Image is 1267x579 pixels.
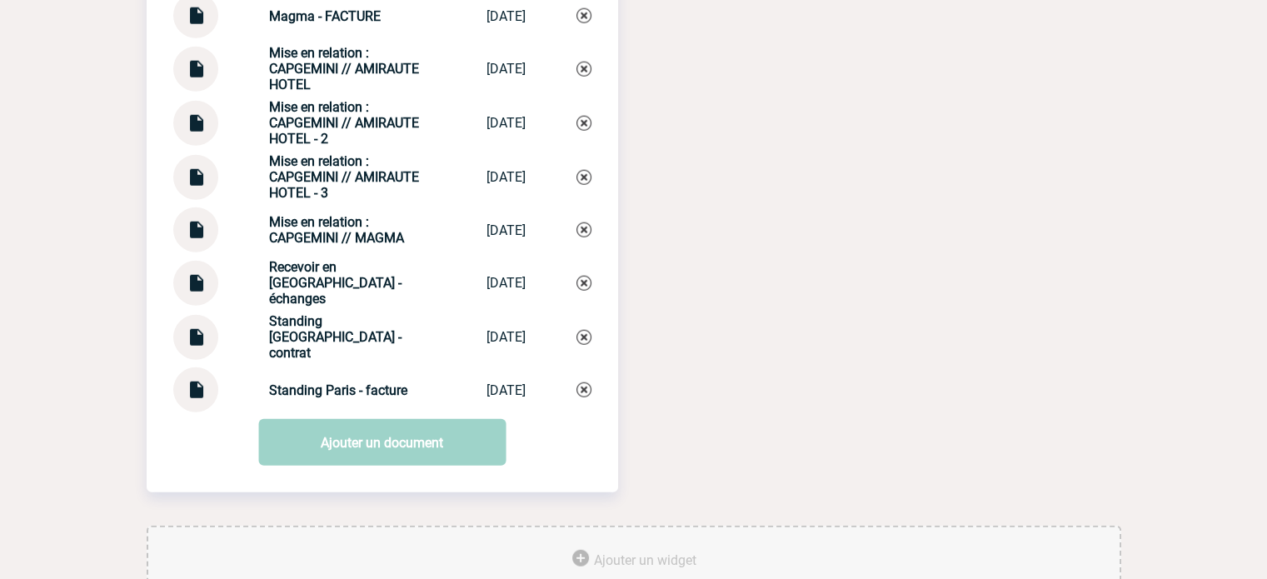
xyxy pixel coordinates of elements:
[269,214,404,246] strong: Mise en relation : CAPGEMINI // MAGMA
[486,329,526,345] div: [DATE]
[594,552,696,568] span: Ajouter un widget
[486,222,526,238] div: [DATE]
[269,259,402,307] strong: Recevoir en [GEOGRAPHIC_DATA] - échanges
[258,419,506,466] a: Ajouter un document
[269,45,419,92] strong: Mise en relation : CAPGEMINI // AMIRAUTE HOTEL
[269,313,402,361] strong: Standing [GEOGRAPHIC_DATA] - contrat
[576,8,591,23] img: Supprimer
[576,170,591,185] img: Supprimer
[486,61,526,77] div: [DATE]
[486,115,526,131] div: [DATE]
[269,8,381,24] strong: Magma - FACTURE
[576,382,591,397] img: Supprimer
[576,116,591,131] img: Supprimer
[486,8,526,24] div: [DATE]
[486,169,526,185] div: [DATE]
[576,276,591,291] img: Supprimer
[576,222,591,237] img: Supprimer
[486,382,526,398] div: [DATE]
[576,330,591,345] img: Supprimer
[269,153,419,201] strong: Mise en relation : CAPGEMINI // AMIRAUTE HOTEL - 3
[486,275,526,291] div: [DATE]
[269,99,419,147] strong: Mise en relation : CAPGEMINI // AMIRAUTE HOTEL - 2
[269,382,407,398] strong: Standing Paris - facture
[576,62,591,77] img: Supprimer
